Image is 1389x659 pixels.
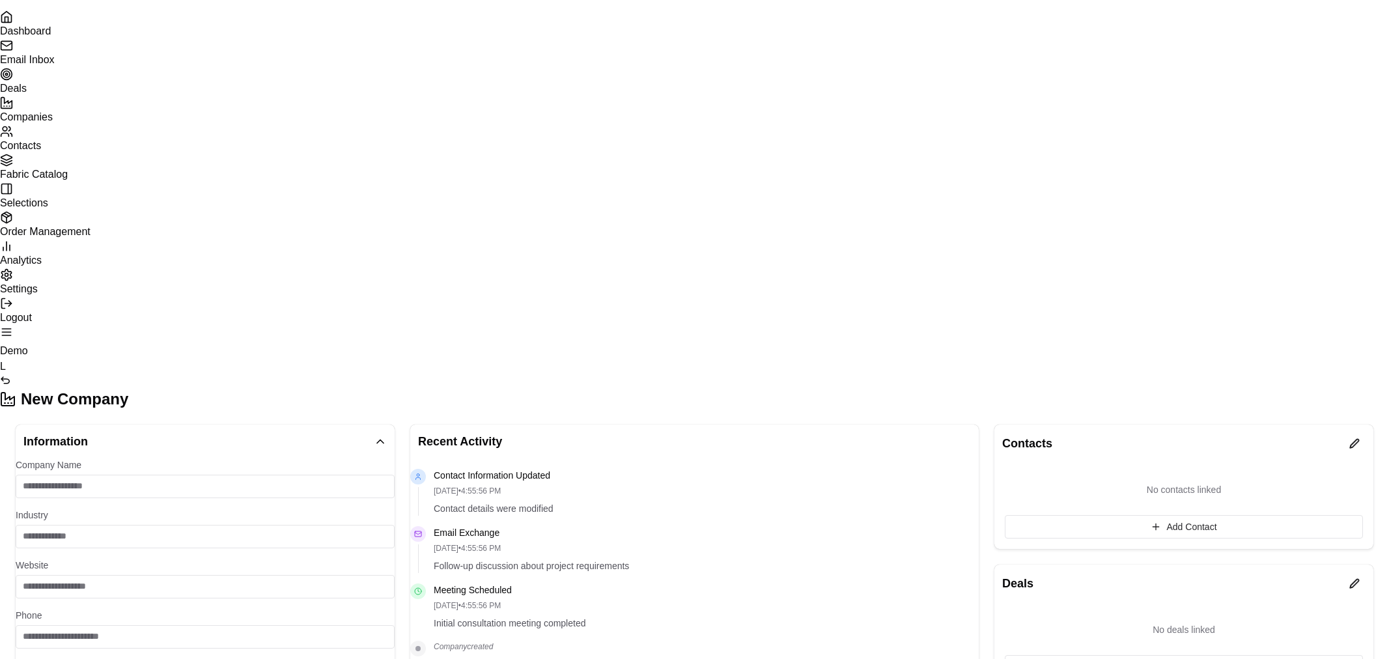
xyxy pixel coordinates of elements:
p: No deals linked [1005,613,1363,647]
p: [DATE] • 4:55:56 PM [434,542,979,554]
p: Contact details were modified [434,502,979,516]
p: Company created [434,641,979,652]
button: Add Contact [1005,515,1363,539]
p: [DATE] • 4:55:56 PM [434,485,979,497]
h2: Recent Activity [418,432,971,451]
p: Initial consultation meeting completed [434,617,979,630]
p: Website [16,559,395,572]
p: Meeting Scheduled [434,583,979,597]
p: No contacts linked [1005,473,1363,507]
h2: Contacts [1002,434,1052,453]
p: Email Exchange [434,526,979,540]
p: Company Name [16,458,395,472]
p: Contact Information Updated [434,469,979,483]
p: Phone [16,609,395,623]
h2: Deals [1002,574,1033,593]
h2: Information [23,432,88,451]
p: Industry [16,509,395,522]
p: Follow-up discussion about project requirements [434,559,979,573]
p: [DATE] • 4:55:56 PM [434,600,979,611]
